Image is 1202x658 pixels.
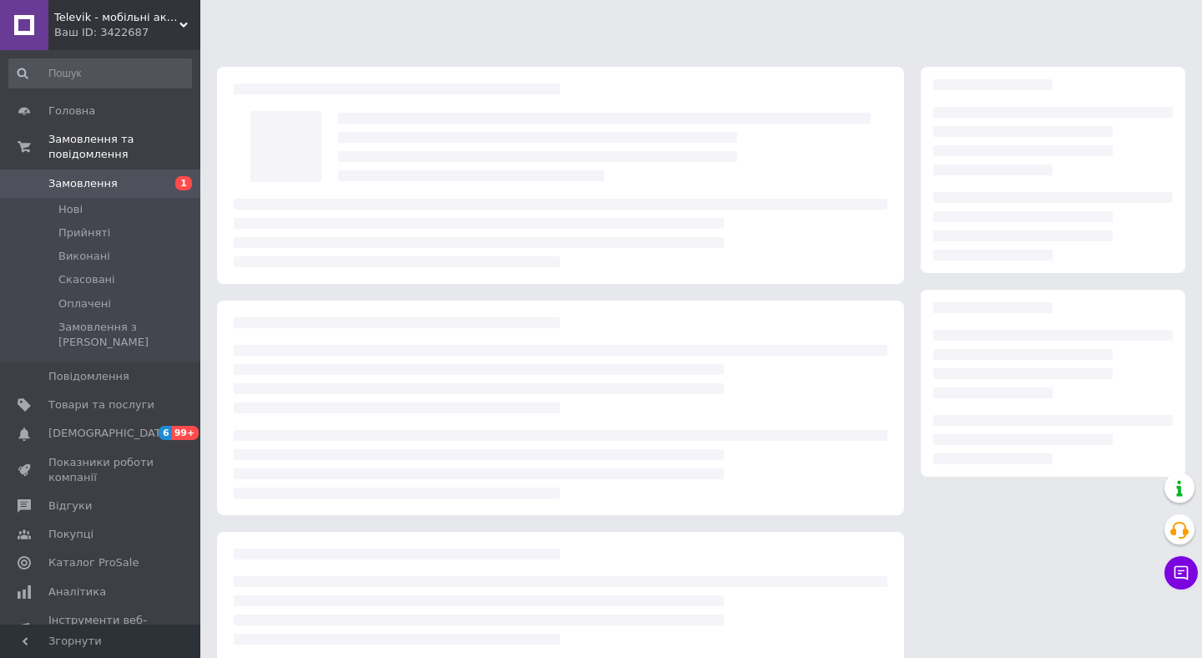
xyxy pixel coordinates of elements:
span: Повідомлення [48,369,129,384]
span: [DEMOGRAPHIC_DATA] [48,426,172,441]
span: 1 [175,176,192,190]
span: Виконані [58,249,110,264]
span: 6 [159,426,172,440]
span: Аналітика [48,585,106,600]
span: Нові [58,202,83,217]
span: Замовлення [48,176,118,191]
span: Показники роботи компанії [48,455,154,485]
button: Чат з покупцем [1164,556,1198,590]
span: Товари та послуги [48,397,154,413]
span: Інструменти веб-майстра та SEO [48,613,154,643]
span: Televik - мобільні аксесуари та гаджети [54,10,179,25]
span: Головна [48,104,95,119]
span: Оплачені [58,296,111,311]
span: Покупці [48,527,93,542]
span: Замовлення з [PERSON_NAME] [58,320,190,350]
span: Скасовані [58,272,115,287]
span: 99+ [172,426,199,440]
span: Відгуки [48,499,92,514]
span: Замовлення та повідомлення [48,132,200,162]
span: Каталог ProSale [48,555,139,570]
input: Пошук [8,58,192,89]
span: Прийняті [58,225,110,240]
div: Ваш ID: 3422687 [54,25,200,40]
